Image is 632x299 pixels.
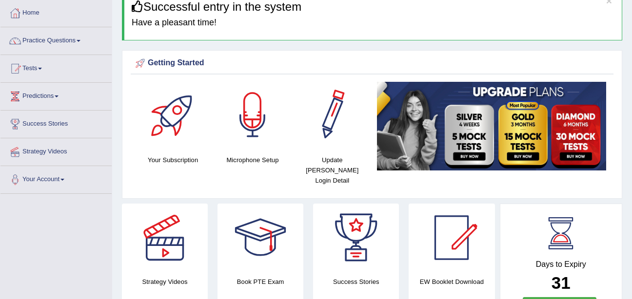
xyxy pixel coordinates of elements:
a: Success Stories [0,111,112,135]
h4: Your Subscription [138,155,208,165]
h4: Days to Expiry [511,260,612,269]
a: Strategy Videos [0,138,112,163]
b: 31 [552,273,571,292]
a: Predictions [0,83,112,107]
a: Your Account [0,166,112,190]
h4: Have a pleasant time! [132,18,614,28]
h3: Successful entry in the system [132,0,614,13]
a: Practice Questions [0,27,112,52]
h4: Strategy Videos [122,277,208,287]
h4: Success Stories [313,277,399,287]
h4: EW Booklet Download [409,277,494,287]
img: small5.jpg [377,82,606,170]
a: Tests [0,55,112,79]
h4: Microphone Setup [217,155,287,165]
h4: Update [PERSON_NAME] Login Detail [297,155,367,186]
h4: Book PTE Exam [217,277,303,287]
div: Getting Started [133,56,611,71]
